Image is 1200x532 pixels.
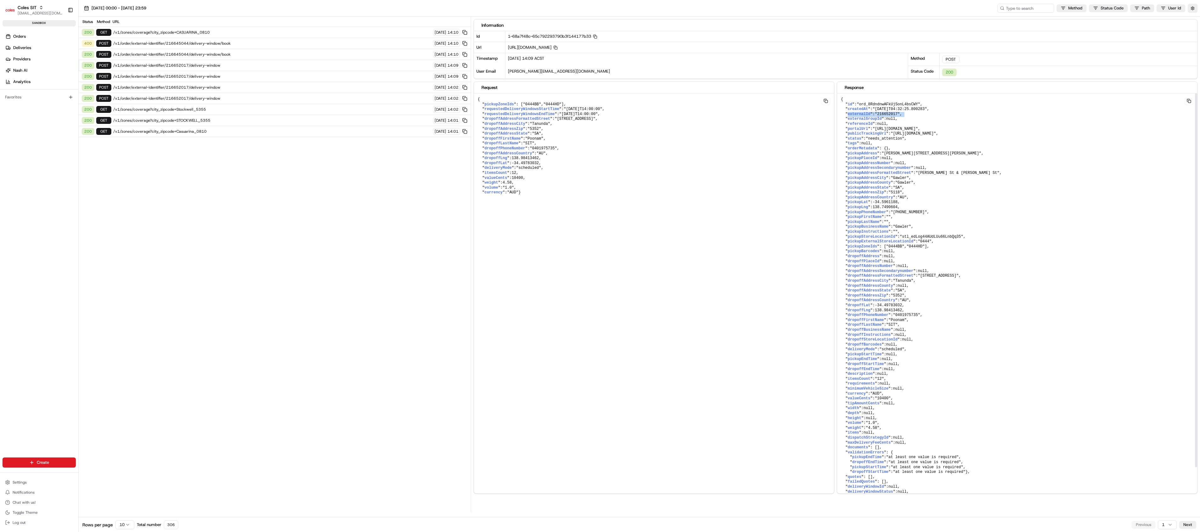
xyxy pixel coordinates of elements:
[485,122,525,126] span: dropoffAddressCity
[512,156,539,160] span: 138.98413462
[866,421,877,425] span: "1.0"
[503,180,512,185] span: 4.58
[900,298,909,302] span: "AU"
[435,107,446,112] span: [DATE]
[848,136,861,141] span: status
[113,74,431,79] span: /v1/order/external-identifier/216652017/delivery-window
[507,190,519,195] span: "AUD"
[848,224,889,229] span: pickupBusinessName
[848,249,880,253] span: pickupBarcodes
[886,342,895,347] span: null
[884,367,893,371] span: null
[848,333,891,337] span: dropoffInstructions
[882,156,891,160] span: null
[435,63,446,68] span: [DATE]
[508,69,610,74] span: [PERSON_NAME][EMAIL_ADDRESS][DOMAIN_NAME]
[848,328,891,332] span: dropoffBusinessName
[891,176,909,180] span: "Gawler"
[113,63,431,68] span: /v1/order/external-identifier/216652017/delivery-window
[848,190,884,195] span: pickupAddressZip
[435,118,446,123] span: [DATE]
[13,490,35,495] span: Notifications
[3,77,78,87] a: Analytics
[82,73,94,80] div: 200
[485,127,523,131] span: dropoffAddressZip
[485,176,507,180] span: valueCents
[5,5,15,15] img: Coles SIT
[848,210,886,214] span: pickupPhoneNumber
[113,30,431,35] span: /v1/zones/coverage?city_zipcode=CASUARINA_0810
[942,69,957,76] div: 200
[107,63,114,70] button: Start new chat
[485,117,550,121] span: dropoffAddressFormattedStreet
[81,19,94,24] div: Status
[845,84,1190,91] div: Response
[82,106,94,113] div: 200
[866,416,875,420] span: null
[530,146,557,151] span: "0401975735"
[848,166,911,170] span: pickupAddressSecondarynumber
[82,62,94,69] div: 200
[907,244,925,249] span: "0444HD"
[848,259,880,263] span: dropoffPlaceId
[891,131,936,136] span: "[URL][DOMAIN_NAME]"
[6,26,114,36] p: Welcome 👋
[848,362,884,366] span: dropoffStartTime
[848,367,880,371] span: dropoffEndTime
[82,51,94,58] div: 200
[447,74,458,79] span: 14:09
[848,274,914,278] span: dropoffAddressFormattedStreet
[1168,5,1181,11] span: User Id
[3,20,76,26] div: sandbox
[848,284,893,288] span: dropoffAddressCounty
[848,352,882,357] span: pickupStartTime
[918,274,959,278] span: "[STREET_ADDRESS]"
[873,200,897,204] span: -34.5961188
[886,117,895,121] span: null
[848,156,877,160] span: pickupPlaceId
[53,92,58,97] div: 💻
[848,293,886,298] span: dropoffAddressZip
[893,313,920,317] span: "0401975735"
[848,141,857,146] span: tags
[503,186,514,190] span: "1.0"
[893,186,902,190] span: "SA"
[895,180,914,185] span: "Gawler"
[848,401,880,406] span: tipAmountCents
[873,127,918,131] span: "[URL][DOMAIN_NAME]"
[3,478,76,487] button: Settings
[559,112,597,116] span: "[DATE]T14:00:00"
[516,166,541,170] span: "scheduled"
[848,391,866,396] span: currency
[918,269,927,273] span: null
[543,102,562,107] span: "0444HD"
[18,11,63,16] span: [EMAIL_ADDRESS][DOMAIN_NAME]
[877,122,886,126] span: null
[870,391,882,396] span: "AUD"
[82,95,94,102] div: 200
[447,129,458,134] span: 14:01
[13,480,27,485] span: Settings
[485,112,555,116] span: requestedDeliveryWindowsEndTime
[13,510,38,515] span: Toggle Theme
[4,89,51,101] a: 📗Knowledge Base
[3,518,76,527] button: Log out
[37,460,49,465] span: Create
[1157,4,1185,12] button: User Id
[895,333,904,337] span: null
[848,347,875,352] span: deliveryMode
[848,131,886,136] span: publicTrackingUrl
[891,293,904,298] span: "5352"
[3,43,78,53] a: Deliveries
[113,129,431,134] span: /v1/zones/coverage?city_zipcode=Casuarina_0810
[435,52,446,57] span: [DATE]
[512,161,539,165] span: -34.49783032
[848,386,889,391] span: minimumVehicleSize
[848,269,914,273] span: dropoffAddressSecondarynumber
[848,117,882,121] span: externalGroupId
[864,406,873,410] span: null
[21,61,103,67] div: Start new chat
[864,411,873,415] span: null
[13,92,48,98] span: Knowledge Base
[485,107,559,111] span: requestedDeliveryWindowsStartTime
